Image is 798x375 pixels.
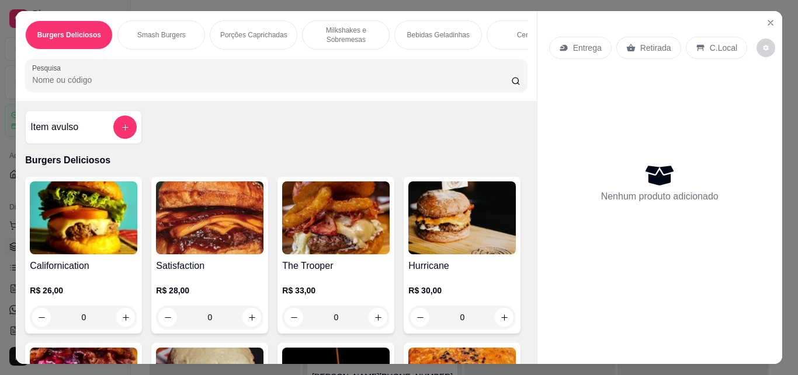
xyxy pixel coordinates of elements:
p: Retirada [640,42,671,54]
img: product-image [30,181,137,254]
h4: Item avulso [30,120,78,134]
p: Bebidas Geladinhas [407,30,470,40]
button: add-separate-item [113,115,137,139]
p: Smash Burgers [137,30,186,40]
p: Burgers Deliciosos [25,153,527,167]
button: decrease-product-quantity [757,38,775,57]
h4: Californication [30,259,137,273]
p: R$ 30,00 [408,285,516,296]
label: Pesquisa [32,63,65,73]
input: Pesquisa [32,74,511,86]
p: Cervejas [517,30,544,40]
p: C.Local [710,42,737,54]
p: Nenhum produto adicionado [601,190,719,204]
p: Burgers Deliciosos [37,30,101,40]
p: R$ 26,00 [30,285,137,296]
p: Entrega [573,42,602,54]
img: product-image [282,181,390,254]
h4: Satisfaction [156,259,263,273]
h4: The Trooper [282,259,390,273]
img: product-image [408,181,516,254]
p: R$ 33,00 [282,285,390,296]
button: Close [761,13,780,32]
p: R$ 28,00 [156,285,263,296]
p: Milkshakes e Sobremesas [312,26,380,44]
p: Porções Caprichadas [220,30,287,40]
img: product-image [156,181,263,254]
h4: Hurricane [408,259,516,273]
